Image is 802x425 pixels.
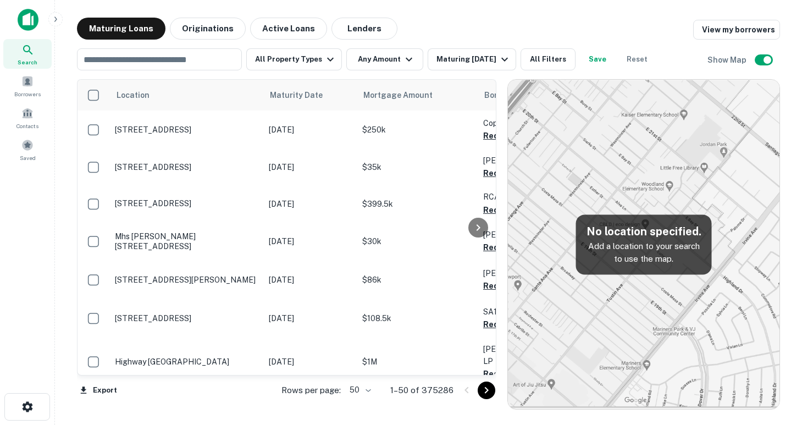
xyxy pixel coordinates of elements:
p: Add a location to your search to use the map. [585,240,703,266]
span: Search [18,58,37,67]
p: [STREET_ADDRESS] [115,162,258,172]
a: Search [3,39,52,69]
th: Location [109,80,263,111]
button: Lenders [331,18,397,40]
a: Contacts [3,103,52,133]
a: View my borrowers [693,20,780,40]
button: Maturing Loans [77,18,165,40]
p: $30k [362,235,472,247]
p: [STREET_ADDRESS][PERSON_NAME] [115,275,258,285]
p: [STREET_ADDRESS] [115,125,258,135]
p: 1–50 of 375286 [390,384,453,397]
button: Go to next page [478,382,495,399]
span: Location [116,89,150,102]
h5: No location specified. [585,223,703,240]
p: $86k [362,274,472,286]
button: Originations [170,18,246,40]
button: Save your search to get updates of matches that match your search criteria. [580,48,615,70]
p: [DATE] [269,274,351,286]
img: map-placeholder.webp [508,80,779,409]
p: Highway [GEOGRAPHIC_DATA] [115,357,258,367]
span: Contacts [16,122,38,130]
p: $35k [362,161,472,173]
p: [DATE] [269,124,351,136]
p: [DATE] [269,312,351,324]
span: Saved [20,153,36,162]
th: Mortgage Amount [357,80,478,111]
p: Mhs [PERSON_NAME][STREET_ADDRESS] [115,231,258,251]
p: $1M [362,356,472,368]
div: 50 [345,382,373,398]
a: Borrowers [3,71,52,101]
button: Reset [620,48,655,70]
p: [DATE] [269,198,351,210]
p: $108.5k [362,312,472,324]
p: [STREET_ADDRESS] [115,198,258,208]
div: Maturing [DATE] [436,53,511,66]
button: All Filters [521,48,576,70]
p: [DATE] [269,356,351,368]
button: Maturing [DATE] [428,48,516,70]
button: All Property Types [246,48,342,70]
p: Rows per page: [281,384,341,397]
button: Export [77,382,120,399]
p: [DATE] [269,235,351,247]
span: Maturity Date [270,89,337,102]
span: Mortgage Amount [363,89,447,102]
a: Saved [3,135,52,164]
p: [DATE] [269,161,351,173]
img: capitalize-icon.png [18,9,38,31]
th: Maturity Date [263,80,357,111]
iframe: Chat Widget [747,337,802,390]
button: Active Loans [250,18,327,40]
h6: Show Map [707,54,748,66]
span: Borrowers [14,90,41,98]
p: [STREET_ADDRESS] [115,313,258,323]
p: $399.5k [362,198,472,210]
p: $250k [362,124,472,136]
button: Any Amount [346,48,423,70]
